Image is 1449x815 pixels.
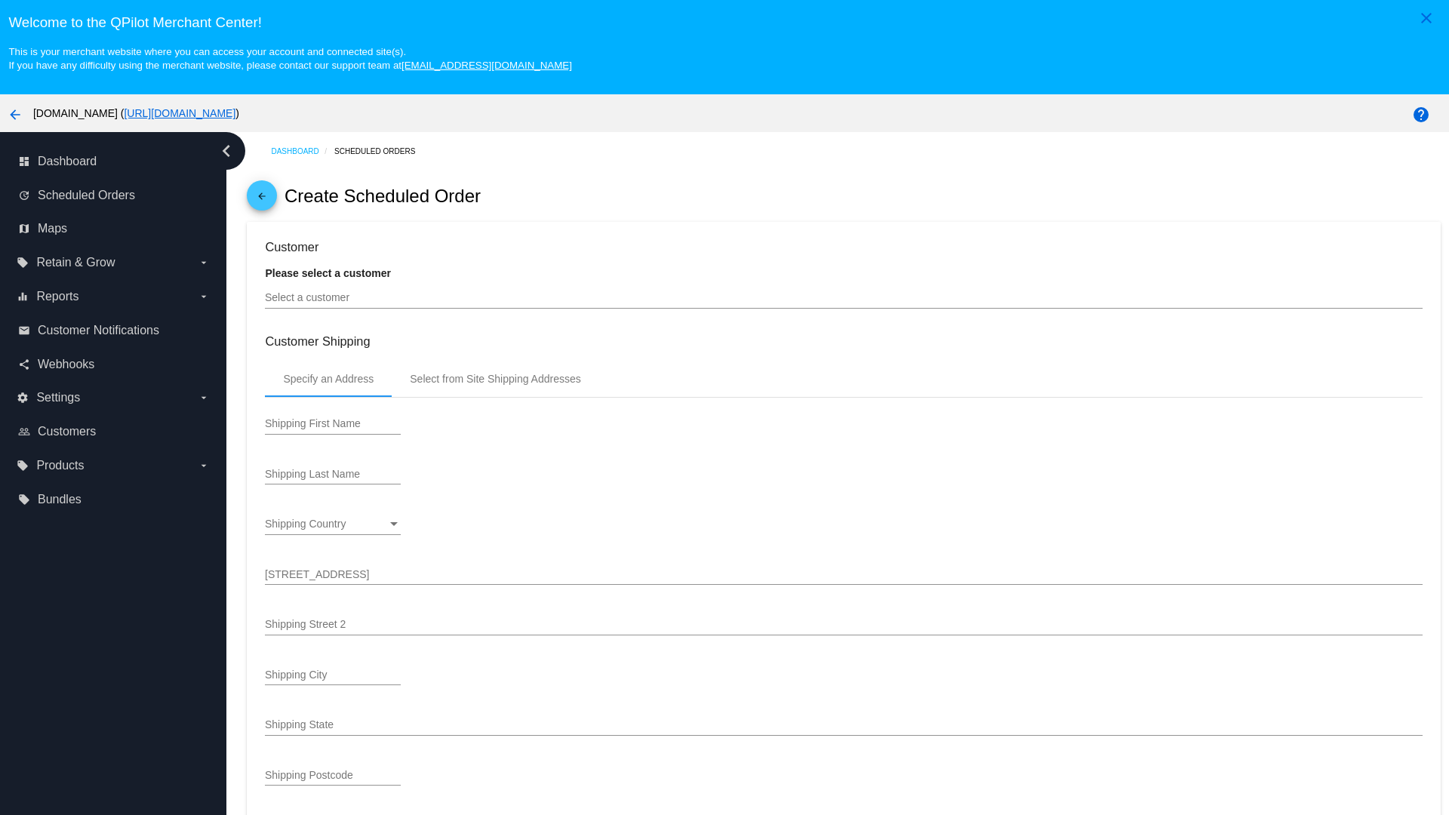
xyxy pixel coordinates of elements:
i: arrow_drop_down [198,257,210,269]
span: Retain & Grow [36,256,115,269]
input: Shipping Street 2 [265,619,1422,631]
i: equalizer [17,291,29,303]
strong: Please select a customer [265,267,391,279]
mat-icon: arrow_back [6,106,24,124]
span: Settings [36,391,80,404]
i: local_offer [18,494,30,506]
i: people_outline [18,426,30,438]
i: arrow_drop_down [198,392,210,404]
i: arrow_drop_down [198,460,210,472]
input: Shipping Street 1 [265,569,1422,581]
mat-icon: help [1412,106,1430,124]
mat-icon: arrow_back [253,191,271,209]
a: Scheduled Orders [334,140,429,163]
span: Customers [38,425,96,438]
i: local_offer [17,460,29,472]
input: Shipping Postcode [265,770,401,782]
i: local_offer [17,257,29,269]
input: Select a customer [265,292,1422,304]
input: Shipping First Name [265,418,401,430]
span: Products [36,459,84,472]
a: dashboard Dashboard [18,149,210,174]
h3: Welcome to the QPilot Merchant Center! [8,14,1440,31]
i: dashboard [18,155,30,168]
input: Shipping State [265,719,1422,731]
span: Dashboard [38,155,97,168]
span: Bundles [38,493,82,506]
h2: Create Scheduled Order [285,186,481,207]
div: Specify an Address [283,373,374,385]
a: [URL][DOMAIN_NAME] [124,107,235,119]
mat-icon: close [1417,9,1435,27]
input: Shipping City [265,669,401,681]
span: Scheduled Orders [38,189,135,202]
i: chevron_left [214,139,238,163]
h3: Customer Shipping [265,334,1422,349]
span: Customer Notifications [38,324,159,337]
input: Shipping Last Name [265,469,401,481]
span: Webhooks [38,358,94,371]
mat-select: Shipping Country [265,518,401,531]
i: share [18,358,30,371]
div: Select from Site Shipping Addresses [410,373,580,385]
a: share Webhooks [18,352,210,377]
a: update Scheduled Orders [18,183,210,208]
a: local_offer Bundles [18,487,210,512]
a: [EMAIL_ADDRESS][DOMAIN_NAME] [401,60,572,71]
a: map Maps [18,217,210,241]
h3: Customer [265,240,1422,254]
i: email [18,324,30,337]
i: update [18,189,30,201]
a: Dashboard [271,140,334,163]
span: Reports [36,290,78,303]
small: This is your merchant website where you can access your account and connected site(s). If you hav... [8,46,571,71]
a: people_outline Customers [18,420,210,444]
i: map [18,223,30,235]
a: email Customer Notifications [18,318,210,343]
i: arrow_drop_down [198,291,210,303]
span: [DOMAIN_NAME] ( ) [33,107,239,119]
span: Maps [38,222,67,235]
i: settings [17,392,29,404]
span: Shipping Country [265,518,346,530]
